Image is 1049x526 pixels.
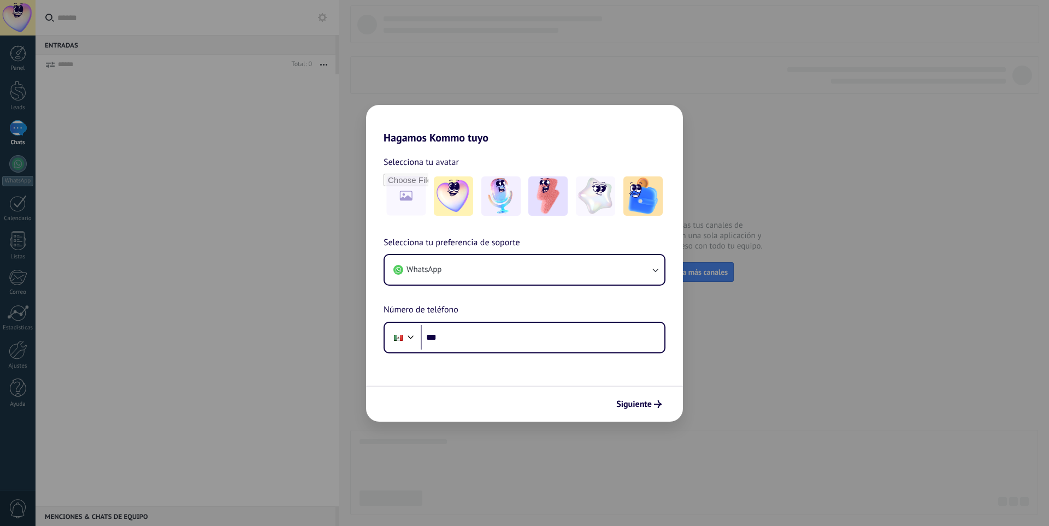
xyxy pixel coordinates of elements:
[388,326,409,349] div: Mexico: + 52
[528,176,568,216] img: -3.jpeg
[616,400,652,408] span: Siguiente
[366,105,683,144] h2: Hagamos Kommo tuyo
[384,303,458,317] span: Número de teléfono
[384,236,520,250] span: Selecciona tu preferencia de soporte
[481,176,521,216] img: -2.jpeg
[434,176,473,216] img: -1.jpeg
[406,264,441,275] span: WhatsApp
[384,155,459,169] span: Selecciona tu avatar
[576,176,615,216] img: -4.jpeg
[623,176,663,216] img: -5.jpeg
[611,395,667,413] button: Siguiente
[385,255,664,285] button: WhatsApp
